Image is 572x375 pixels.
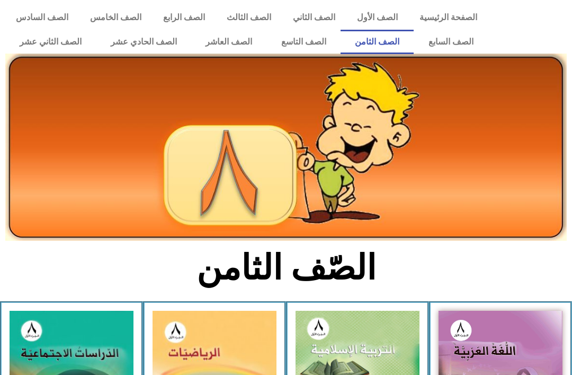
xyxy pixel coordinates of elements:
[111,247,461,289] h2: الصّف الثامن
[153,5,216,30] a: الصف الرابع
[5,5,79,30] a: الصف السادس
[5,30,96,54] a: الصف الثاني عشر
[216,5,282,30] a: الصف الثالث
[408,5,488,30] a: الصفحة الرئيسية
[414,30,488,54] a: الصف السابع
[346,5,408,30] a: الصف الأول
[341,30,414,54] a: الصف الثامن
[266,30,341,54] a: الصف التاسع
[79,5,153,30] a: الصف الخامس
[96,30,191,54] a: الصف الحادي عشر
[282,5,346,30] a: الصف الثاني
[191,30,267,54] a: الصف العاشر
